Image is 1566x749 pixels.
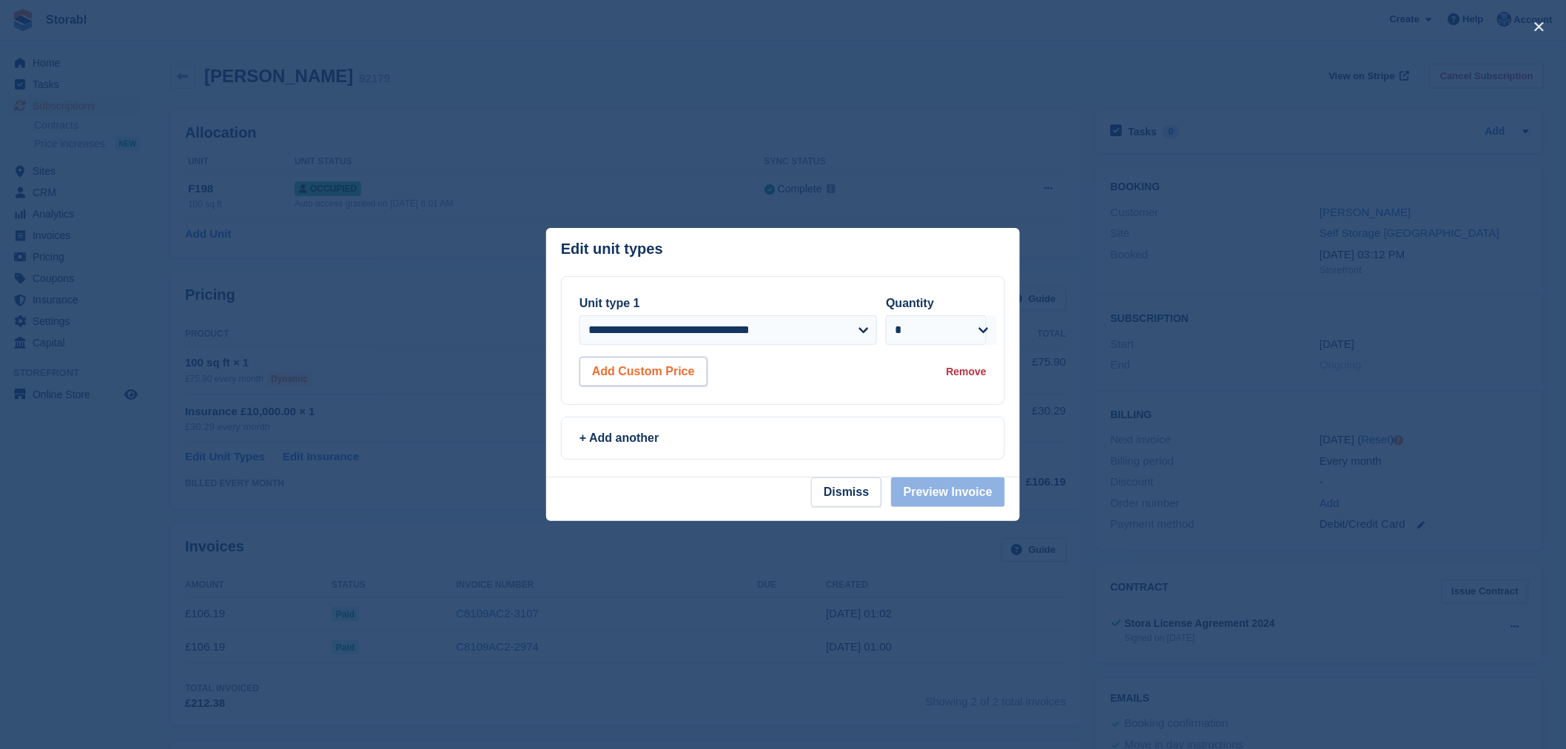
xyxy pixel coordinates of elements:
button: Dismiss [811,477,881,507]
div: Remove [947,364,987,380]
label: Unit type 1 [579,297,640,309]
button: Add Custom Price [579,357,708,386]
button: close [1528,15,1551,38]
button: Preview Invoice [891,477,1005,507]
p: Edit unit types [561,241,663,258]
a: + Add another [561,417,1005,460]
div: + Add another [579,429,987,447]
label: Quantity [886,297,934,309]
